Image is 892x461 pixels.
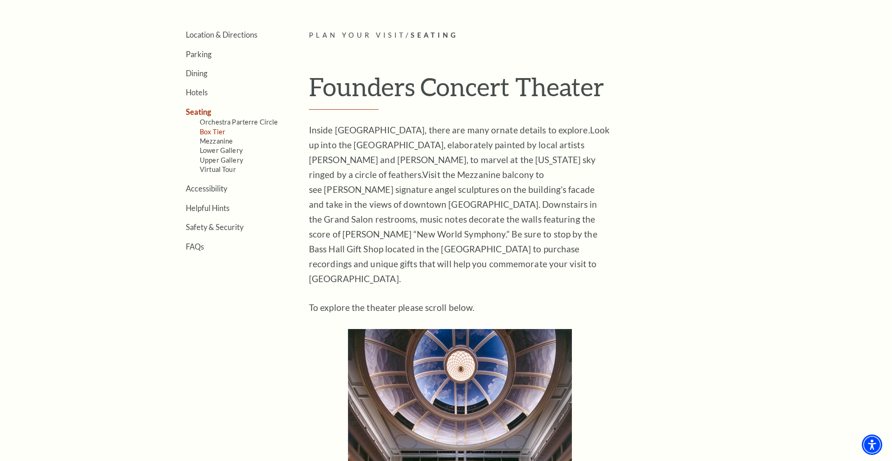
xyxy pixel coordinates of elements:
[309,123,611,286] p: Inside [GEOGRAPHIC_DATA], there are many ornate details to explore. Visit the Mezzanine balcony t...
[309,30,734,41] p: /
[186,242,204,251] a: FAQs
[309,31,406,39] span: Plan Your Visit
[186,107,211,116] a: Seating
[200,165,236,173] a: Virtual Tour
[862,435,882,455] div: Accessibility Menu
[186,223,243,231] a: Safety & Security
[411,31,459,39] span: Seating
[200,137,233,145] a: Mezzanine
[186,204,230,212] a: Helpful Hints
[200,118,278,126] a: Orchestra Parterre Circle
[309,300,611,315] p: To explore the theater please scroll below.
[186,50,211,59] a: Parking
[186,69,207,78] a: Dining
[309,72,734,110] h1: Founders Concert Theater
[186,88,208,97] a: Hotels
[200,146,243,154] a: Lower Gallery
[186,30,257,39] a: Location & Directions
[200,156,243,164] a: Upper Gallery
[186,184,227,193] a: Accessibility
[309,125,610,180] span: Look up into the [GEOGRAPHIC_DATA], elaborately painted by local artists [PERSON_NAME] and [PERSO...
[200,128,225,136] a: Box Tier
